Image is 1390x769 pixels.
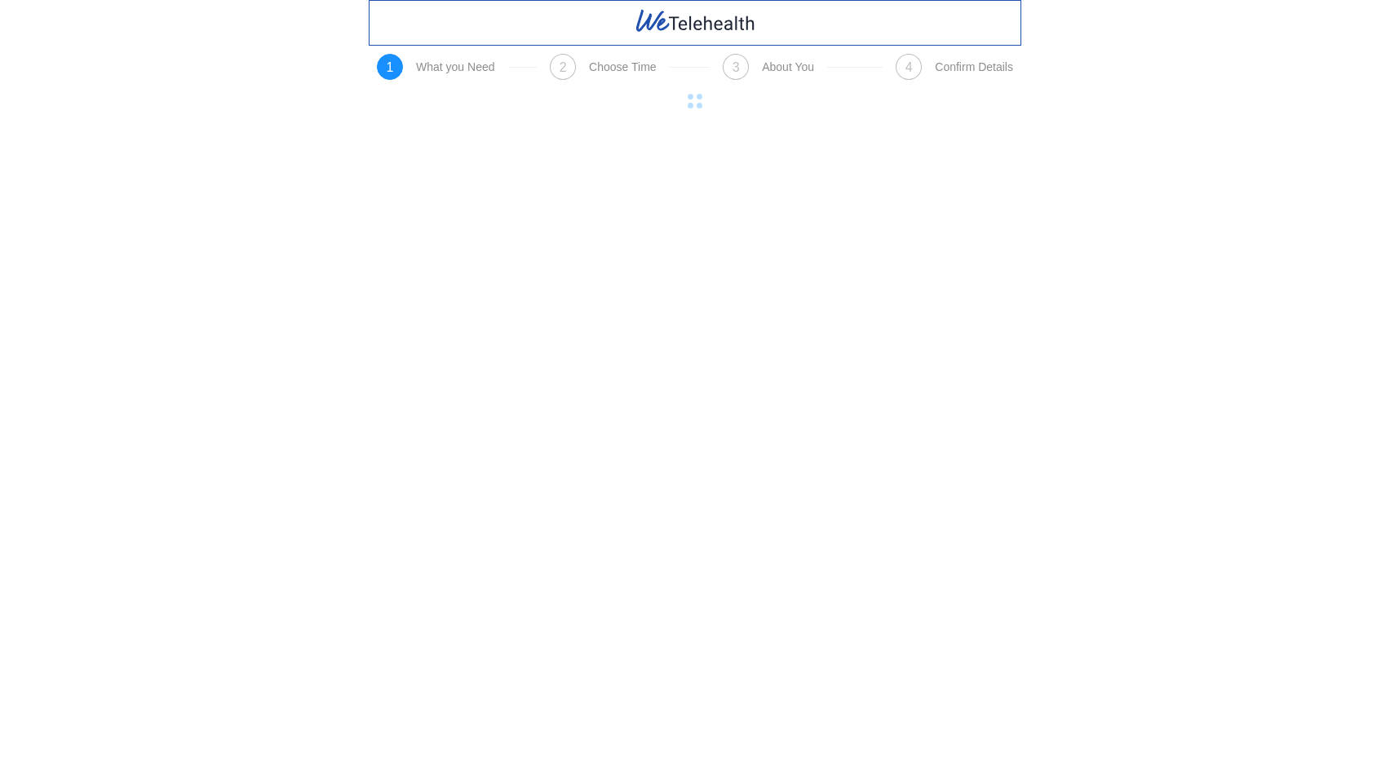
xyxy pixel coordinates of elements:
[905,60,913,74] span: 4
[416,60,495,73] div: What you Need
[762,60,814,73] div: About You
[387,60,394,74] span: 1
[560,60,567,74] span: 2
[935,60,1013,73] div: Confirm Details
[589,60,656,73] div: Choose Time
[733,60,740,74] span: 3
[634,7,757,34] img: WeTelehealth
